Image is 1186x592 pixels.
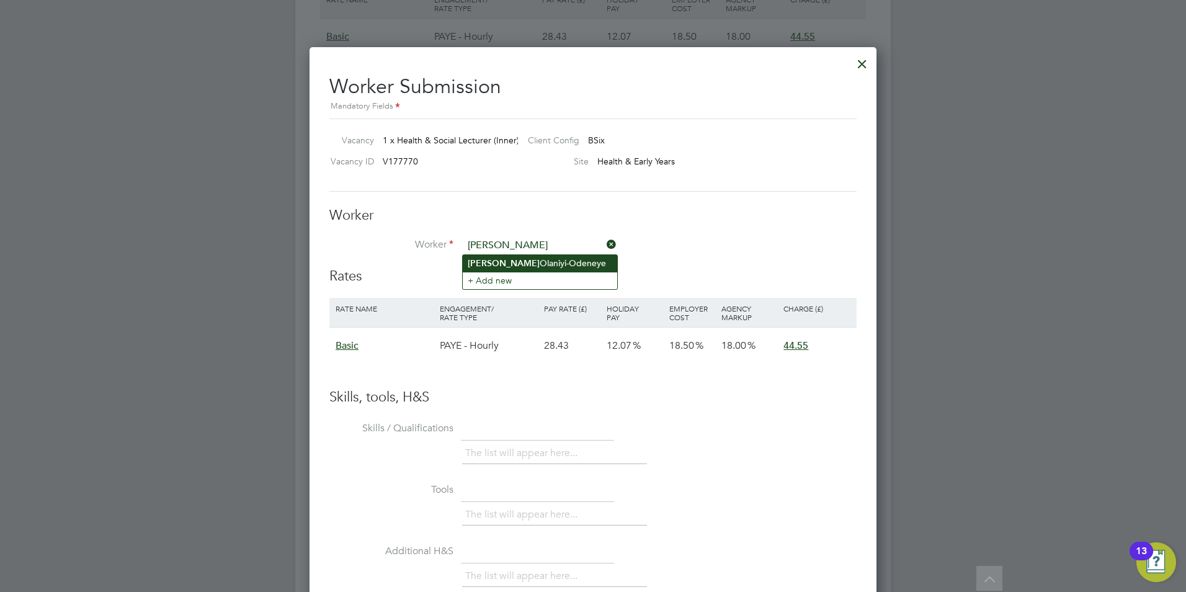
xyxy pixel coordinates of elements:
[463,255,617,272] li: Olaniyi-Odeneye
[329,388,857,406] h3: Skills, tools, H&S
[1136,542,1176,582] button: Open Resource Center, 13 new notifications
[329,207,857,225] h3: Worker
[465,506,582,523] li: The list will appear here...
[465,445,582,462] li: The list will appear here...
[329,100,857,114] div: Mandatory Fields
[324,135,374,146] label: Vacancy
[541,328,604,364] div: 28.43
[463,272,617,289] li: + Add new
[518,156,589,167] label: Site
[324,156,374,167] label: Vacancy ID
[336,339,359,352] span: Basic
[329,238,453,251] label: Worker
[329,545,453,558] label: Additional H&S
[463,236,617,255] input: Search for...
[329,267,857,285] h3: Rates
[383,135,519,146] span: 1 x Health & Social Lecturer (Inner)
[666,298,718,328] div: Employer Cost
[329,483,453,496] label: Tools
[604,298,666,328] div: Holiday Pay
[669,339,694,352] span: 18.50
[332,298,437,319] div: Rate Name
[783,339,808,352] span: 44.55
[437,298,541,328] div: Engagement/ Rate Type
[780,298,854,319] div: Charge (£)
[329,422,453,435] label: Skills / Qualifications
[383,156,418,167] span: V177770
[541,298,604,319] div: Pay Rate (£)
[465,568,582,585] li: The list will appear here...
[718,298,781,328] div: Agency Markup
[518,135,579,146] label: Client Config
[607,339,631,352] span: 12.07
[588,135,605,146] span: BSix
[329,65,857,114] h2: Worker Submission
[597,156,675,167] span: Health & Early Years
[437,328,541,364] div: PAYE - Hourly
[1136,551,1147,567] div: 13
[468,258,540,269] b: [PERSON_NAME]
[721,339,746,352] span: 18.00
